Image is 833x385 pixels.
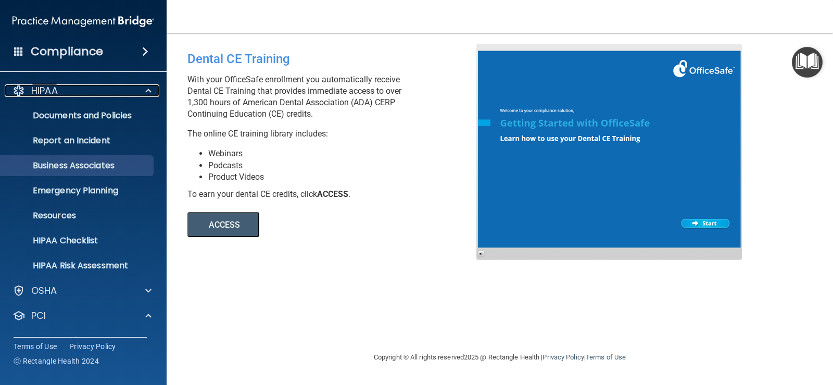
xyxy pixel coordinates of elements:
li: Podcasts [208,160,484,171]
p: The online CE training library includes: [187,128,484,140]
a: Privacy Policy [69,341,116,352]
p: PCI Compliance [7,336,149,346]
div: To earn your dental CE credits, click . [187,189,484,200]
h4: Compliance [31,44,103,59]
a: Terms of Use [586,353,626,361]
img: PMB logo [12,11,154,32]
button: Open Resource Center [792,47,823,78]
p: Report an Incident [7,135,149,146]
p: Emergency Planning [7,185,149,196]
b: ACCESS [317,189,348,199]
a: PCI [12,309,152,322]
p: OSHA [31,284,57,297]
p: HIPAA Risk Assessment [7,260,149,271]
div: Copyright © All rights reserved 2025 @ Rectangle Health | | [310,341,690,374]
p: Resources [7,210,149,221]
li: Webinars [208,148,484,159]
p: HIPAA [31,84,58,97]
a: OSHA [12,284,152,297]
button: ACCESS [187,212,259,237]
p: With your OfficeSafe enrollment you automatically receive Dental CE Training that provides immedi... [187,74,484,120]
a: Terms of Use [14,341,57,352]
li: Product Videos [208,171,484,183]
a: Privacy Policy [542,353,584,361]
a: ACCESS [187,221,472,229]
p: Documents and Policies [7,110,149,121]
p: HIPAA Checklist [7,235,149,246]
span: Ⓒ Rectangle Health 2024 [14,356,99,366]
a: HIPAA [12,84,152,97]
p: Business Associates [7,160,149,171]
p: PCI [31,309,46,322]
div: Dental CE Training [187,44,484,74]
